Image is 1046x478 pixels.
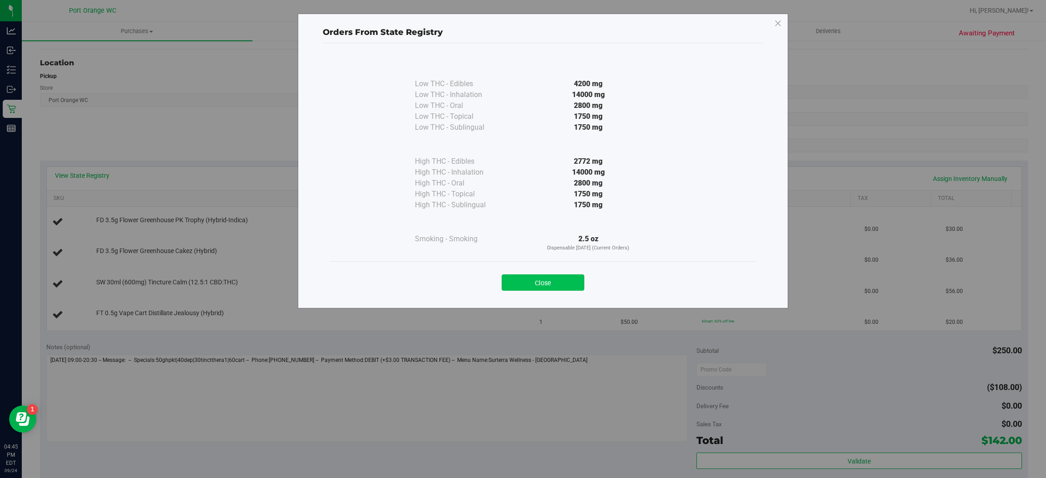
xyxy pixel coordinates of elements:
[506,178,671,189] div: 2800 mg
[502,274,584,291] button: Close
[506,244,671,252] p: Dispensable [DATE] (Current Orders)
[506,200,671,210] div: 1750 mg
[506,167,671,178] div: 14000 mg
[415,111,506,122] div: Low THC - Topical
[506,89,671,100] div: 14000 mg
[506,111,671,122] div: 1750 mg
[415,167,506,178] div: High THC - Inhalation
[506,234,671,252] div: 2.5 oz
[415,200,506,210] div: High THC - Sublingual
[506,122,671,133] div: 1750 mg
[415,189,506,200] div: High THC - Topical
[27,404,38,415] iframe: Resource center unread badge
[415,100,506,111] div: Low THC - Oral
[323,27,443,37] span: Orders From State Registry
[415,178,506,189] div: High THC - Oral
[9,405,36,433] iframe: Resource center
[506,156,671,167] div: 2772 mg
[415,122,506,133] div: Low THC - Sublingual
[415,234,506,244] div: Smoking - Smoking
[415,156,506,167] div: High THC - Edibles
[506,100,671,111] div: 2800 mg
[506,189,671,200] div: 1750 mg
[506,78,671,89] div: 4200 mg
[415,89,506,100] div: Low THC - Inhalation
[415,78,506,89] div: Low THC - Edibles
